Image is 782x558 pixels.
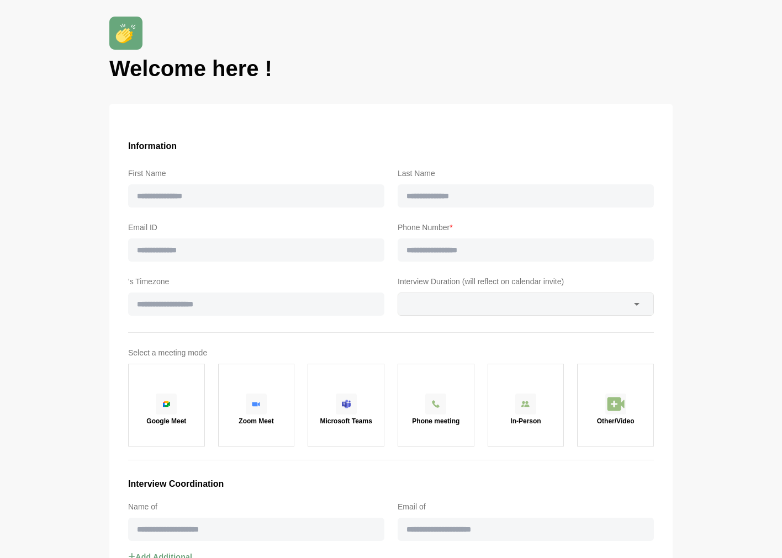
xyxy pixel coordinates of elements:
[128,167,384,180] label: First Name
[510,418,541,424] p: In-Person
[128,477,654,491] h3: Interview Coordination
[398,221,654,234] label: Phone Number
[128,221,384,234] label: Email ID
[128,139,654,153] h3: Information
[398,275,654,288] label: Interview Duration (will reflect on calendar invite)
[239,418,273,424] p: Zoom Meet
[146,418,186,424] p: Google Meet
[128,275,384,288] label: 's Timezone
[128,500,384,513] label: Name of
[597,418,635,424] p: Other/Video
[128,346,654,359] label: Select a meeting mode
[320,418,372,424] p: Microsoft Teams
[109,54,673,83] h1: Welcome here !
[398,500,654,513] label: Email of
[398,167,654,180] label: Last Name
[412,418,459,424] p: Phone meeting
